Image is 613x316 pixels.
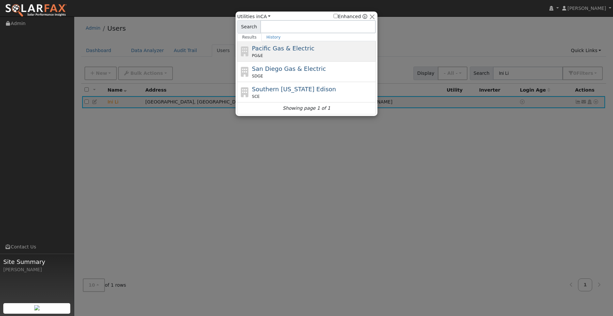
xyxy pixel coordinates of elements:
img: retrieve [34,305,40,310]
img: SolarFax [5,4,67,17]
span: [PERSON_NAME] [567,6,606,11]
span: Show enhanced providers [334,13,367,20]
a: History [262,33,286,41]
span: Search [237,20,261,33]
span: SCE [252,94,260,100]
span: Southern [US_STATE] Edison [252,86,336,93]
a: Results [237,33,262,41]
span: Site Summary [3,257,71,266]
label: Enhanced [334,13,361,20]
span: Utilities in [237,13,271,20]
a: Enhanced Providers [363,14,367,19]
div: [PERSON_NAME] [3,266,71,273]
a: CA [260,14,271,19]
span: SDGE [252,73,263,79]
span: Pacific Gas & Electric [252,45,314,52]
span: San Diego Gas & Electric [252,65,326,72]
span: PG&E [252,53,263,59]
i: Showing page 1 of 1 [283,105,330,112]
input: Enhanced [334,14,338,18]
